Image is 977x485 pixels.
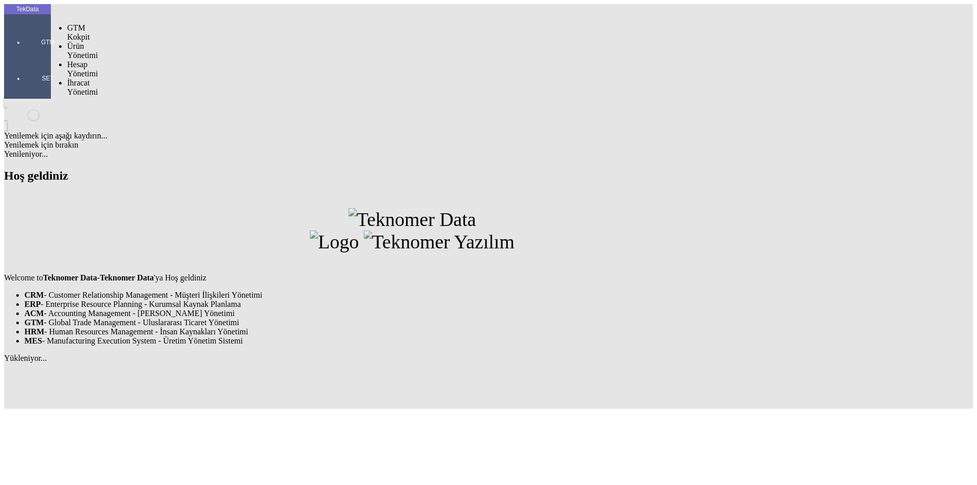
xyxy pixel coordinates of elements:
[24,318,820,327] li: - Global Trade Management - Uluslararası Ticaret Yönetimi
[4,131,820,140] div: Yenilemek için aşağı kaydırın...
[43,273,97,282] strong: Teknomer Data
[67,23,90,41] span: GTM Kokpit
[24,300,820,309] li: - Enterprise Resource Planning - Kurumsal Kaynak Planlama
[33,74,63,82] span: SET
[24,336,42,345] strong: MES
[24,336,820,346] li: - Manufacturing Execution System - Üretim Yönetim Sistemi
[24,327,820,336] li: - Human Resources Management - İnsan Kaynakları Yönetimi
[4,150,820,159] div: Yenileniyor...
[4,354,820,363] div: Yükleniyor...
[24,318,44,327] strong: GTM
[4,273,820,282] p: Welcome to - 'ya Hoş geldiniz
[4,5,51,13] div: TekData
[24,309,820,318] li: - Accounting Management - [PERSON_NAME] Yönetimi
[24,309,44,318] strong: ACM
[67,78,98,96] span: İhracat Yönetimi
[349,208,476,231] img: Teknomer Data
[67,60,98,78] span: Hesap Yönetimi
[24,291,44,299] strong: CRM
[364,231,514,253] img: Teknomer Yazılım
[67,42,98,60] span: Ürün Yönetimi
[4,169,820,183] h2: Hoş geldiniz
[4,140,820,150] div: Yenilemek için bırakın
[24,327,44,336] strong: HRM
[310,231,359,253] img: Logo
[24,300,41,308] strong: ERP
[100,273,154,282] strong: Teknomer Data
[24,291,820,300] li: - Customer Relationship Management - Müşteri İlişkileri Yönetimi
